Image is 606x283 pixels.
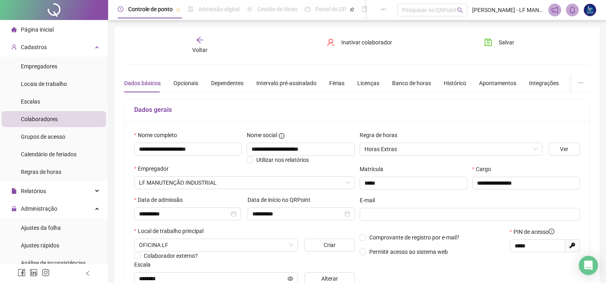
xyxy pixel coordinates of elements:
span: bell [569,6,576,14]
span: Gestão de férias [257,6,298,12]
span: Empregadores [21,63,57,70]
span: Criar [324,241,336,249]
button: Inativar colaborador [321,36,398,49]
span: Ajustes rápidos [21,242,59,249]
span: Grupos de acesso [21,134,65,140]
div: Integrações [529,79,559,88]
span: Cadastros [21,44,47,50]
label: Nome completo [134,131,182,140]
span: Voltar [192,47,207,53]
span: Painel do DP [315,6,346,12]
div: Apontamentos [479,79,516,88]
span: LF MANUTENÇÃO INDUSTRIAL LTDA [139,177,350,189]
span: clock-circle [118,6,123,12]
span: user-delete [327,38,335,46]
div: Banco de horas [392,79,431,88]
span: user-add [11,44,17,50]
span: Locais de trabalho [21,81,67,87]
span: Salvar [499,38,514,47]
div: Licenças [357,79,379,88]
span: instagram [42,269,50,277]
span: arrow-left [196,36,204,44]
span: Escalas [21,98,40,105]
span: ellipsis [578,80,584,86]
span: Nome social [247,131,277,140]
label: Local de trabalho principal [134,227,209,235]
div: Histórico [444,79,466,88]
h5: Dados gerais [134,105,580,115]
span: facebook [18,269,26,277]
label: E-mail [360,196,380,205]
span: Colaboradores [21,116,58,122]
span: linkedin [30,269,38,277]
span: Regras de horas [21,169,61,175]
span: PIN de acesso [513,227,554,236]
span: book [362,6,367,12]
span: Administração [21,205,57,212]
span: search [457,7,463,13]
div: Dependentes [211,79,244,88]
span: lock [11,206,17,211]
div: Intervalo pré-assinalado [256,79,316,88]
label: Data de admissão [134,195,188,204]
span: Inativar colaborador [341,38,392,47]
span: RUA JUPITER 2602 ELETRONORTE [139,239,293,251]
button: ellipsis [572,74,590,92]
span: notification [551,6,558,14]
span: eye [288,276,293,281]
span: [PERSON_NAME] - LF MANUTENÇÃO INDUSTRIAL [472,6,544,14]
button: Salvar [478,36,520,49]
label: Regra de horas [360,131,403,140]
span: Ver [560,145,568,153]
span: info-circle [549,229,554,234]
span: Controle de ponto [128,6,173,12]
span: home [11,27,17,32]
span: file-done [188,6,193,12]
span: Colaborador externo? [144,253,198,259]
span: save [484,38,492,46]
label: Data de início no QRPoint [248,195,316,204]
span: Alterar [321,274,338,283]
span: Relatórios [21,188,46,194]
span: pushpin [176,7,181,12]
label: Cargo [472,165,496,173]
span: dashboard [305,6,310,12]
span: Utilizar nos relatórios [256,157,309,163]
span: pushpin [350,7,354,12]
img: 50767 [584,4,596,16]
span: Página inicial [21,26,54,33]
span: Horas Extras [364,143,538,155]
span: file [11,188,17,194]
button: Criar [304,239,355,251]
div: Opcionais [173,79,198,88]
div: Dados básicos [124,79,161,88]
span: Admissão digital [198,6,240,12]
span: Ajustes da folha [21,225,61,231]
button: Ver [549,143,580,155]
div: Open Intercom Messenger [579,256,598,275]
span: sun [247,6,252,12]
span: ellipsis [381,6,386,12]
div: Férias [329,79,344,88]
span: info-circle [279,133,284,139]
span: Análise de inconsistências [21,260,86,266]
label: Empregador [134,164,174,173]
span: Permitir acesso ao sistema web [369,249,448,255]
span: Calendário de feriados [21,151,77,157]
span: Comprovante de registro por e-mail? [369,234,459,241]
label: Matrícula [360,165,389,173]
label: Escala [134,260,156,269]
span: left [85,271,91,276]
